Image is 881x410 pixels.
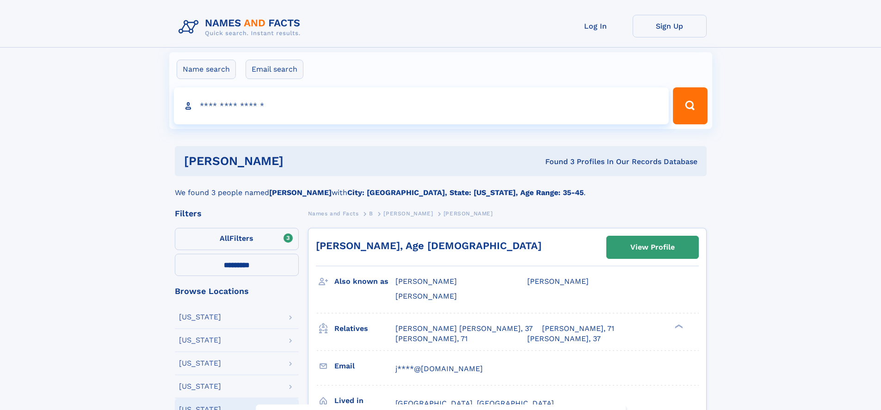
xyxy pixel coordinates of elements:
div: ❯ [672,323,684,329]
div: [US_STATE] [179,383,221,390]
span: All [220,234,229,243]
h1: [PERSON_NAME] [184,155,414,167]
h3: Also known as [334,274,395,289]
button: Search Button [673,87,707,124]
span: B [369,210,373,217]
div: We found 3 people named with . [175,176,707,198]
div: Browse Locations [175,287,299,295]
div: Filters [175,209,299,218]
div: View Profile [630,237,675,258]
span: [PERSON_NAME] [527,277,589,286]
input: search input [174,87,669,124]
a: [PERSON_NAME], 71 [395,334,468,344]
label: Name search [177,60,236,79]
div: [US_STATE] [179,313,221,321]
b: [PERSON_NAME] [269,188,332,197]
a: [PERSON_NAME], Age [DEMOGRAPHIC_DATA] [316,240,542,251]
a: View Profile [607,236,698,258]
span: [PERSON_NAME] [383,210,433,217]
a: B [369,208,373,219]
a: [PERSON_NAME], 37 [527,334,601,344]
span: [PERSON_NAME] [395,277,457,286]
a: [PERSON_NAME], 71 [542,324,614,334]
div: [US_STATE] [179,337,221,344]
div: [US_STATE] [179,360,221,367]
label: Email search [246,60,303,79]
a: Sign Up [633,15,707,37]
a: [PERSON_NAME] [PERSON_NAME], 37 [395,324,533,334]
span: [PERSON_NAME] [444,210,493,217]
div: Found 3 Profiles In Our Records Database [414,157,697,167]
a: Log In [559,15,633,37]
a: [PERSON_NAME] [383,208,433,219]
img: Logo Names and Facts [175,15,308,40]
h3: Relatives [334,321,395,337]
h3: Lived in [334,393,395,409]
h3: Email [334,358,395,374]
span: [PERSON_NAME] [395,292,457,300]
a: Names and Facts [308,208,359,219]
label: Filters [175,228,299,250]
b: City: [GEOGRAPHIC_DATA], State: [US_STATE], Age Range: 35-45 [347,188,584,197]
span: [GEOGRAPHIC_DATA], [GEOGRAPHIC_DATA] [395,399,554,408]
